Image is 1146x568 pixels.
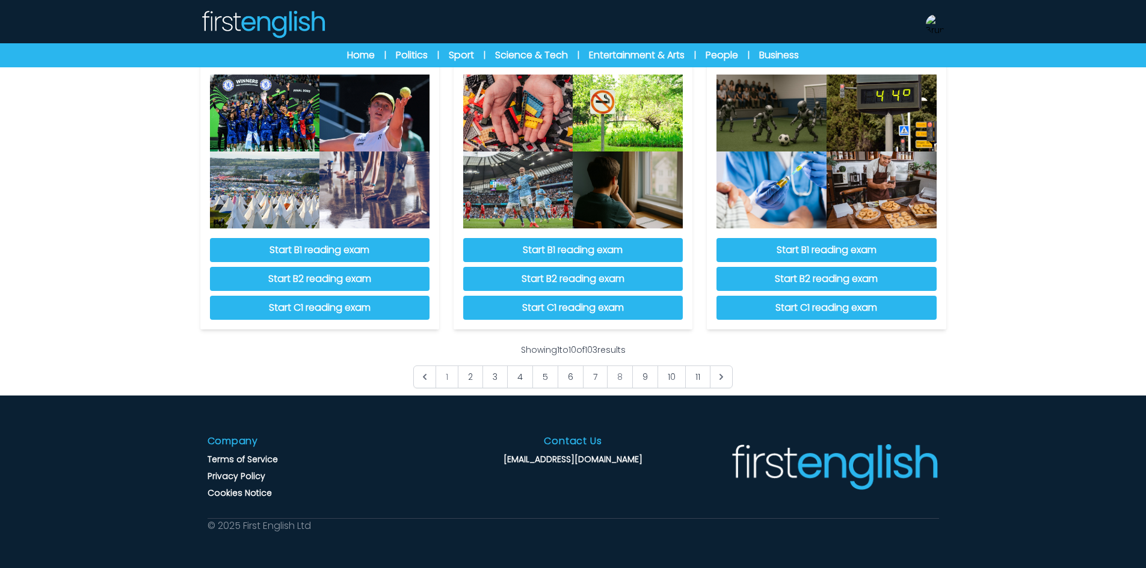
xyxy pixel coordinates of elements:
[384,49,386,61] span: |
[449,48,474,63] a: Sport
[210,238,430,262] button: Start B1 reading exam
[926,14,945,34] img: Bruno Silva
[507,365,533,388] a: Go to page 4
[210,75,320,151] img: PRACTICE EXAM 96
[658,365,686,388] a: Go to page 10
[210,296,430,320] button: Start C1 reading exam
[710,365,733,388] a: Next &raquo;
[413,344,733,388] nav: Pagination Navigation
[208,487,272,499] a: Cookies Notice
[463,267,683,291] button: Start B2 reading exam
[589,48,685,63] a: Entertainment & Arts
[544,434,602,448] h3: Contact Us
[632,365,658,388] a: Go to page 9
[436,365,458,388] span: 1
[748,49,750,61] span: |
[208,434,259,448] h3: Company
[532,365,558,388] a: Go to page 5
[208,453,278,465] a: Terms of Service
[437,49,439,61] span: |
[396,48,428,63] a: Politics
[521,344,626,356] p: Showing to of results
[583,365,608,388] a: Go to page 7
[607,365,633,388] a: Go to page 8
[716,296,936,320] button: Start C1 reading exam
[484,49,485,61] span: |
[557,344,559,356] span: 1
[706,48,738,63] a: People
[694,49,696,61] span: |
[827,151,937,228] img: PRACTICE EXAM 94
[463,238,683,262] button: Start B1 reading exam
[210,267,430,291] button: Start B2 reading exam
[729,442,939,490] img: Company Logo
[200,10,325,38] img: Logo
[458,365,483,388] a: Go to page 2
[827,75,937,151] img: PRACTICE EXAM 94
[463,75,573,151] img: PRACTICE EXAM 95
[319,75,430,151] img: PRACTICE EXAM 96
[716,151,827,228] img: PRACTICE EXAM 94
[463,151,573,228] img: PRACTICE EXAM 95
[495,48,568,63] a: Science & Tech
[319,151,430,228] img: PRACTICE EXAM 96
[716,267,936,291] button: Start B2 reading exam
[504,453,642,465] a: [EMAIL_ADDRESS][DOMAIN_NAME]
[716,238,936,262] button: Start B1 reading exam
[208,519,311,533] p: © 2025 First English Ltd
[568,344,576,356] span: 10
[210,151,320,228] img: PRACTICE EXAM 96
[585,344,597,356] span: 103
[685,365,710,388] a: Go to page 11
[578,49,579,61] span: |
[759,48,799,63] a: Business
[413,365,436,388] span: &laquo; Previous
[573,151,683,228] img: PRACTICE EXAM 95
[463,296,683,320] button: Start C1 reading exam
[716,75,827,151] img: PRACTICE EXAM 94
[482,365,508,388] a: Go to page 3
[347,48,375,63] a: Home
[558,365,584,388] a: Go to page 6
[573,75,683,151] img: PRACTICE EXAM 95
[208,470,265,482] a: Privacy Policy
